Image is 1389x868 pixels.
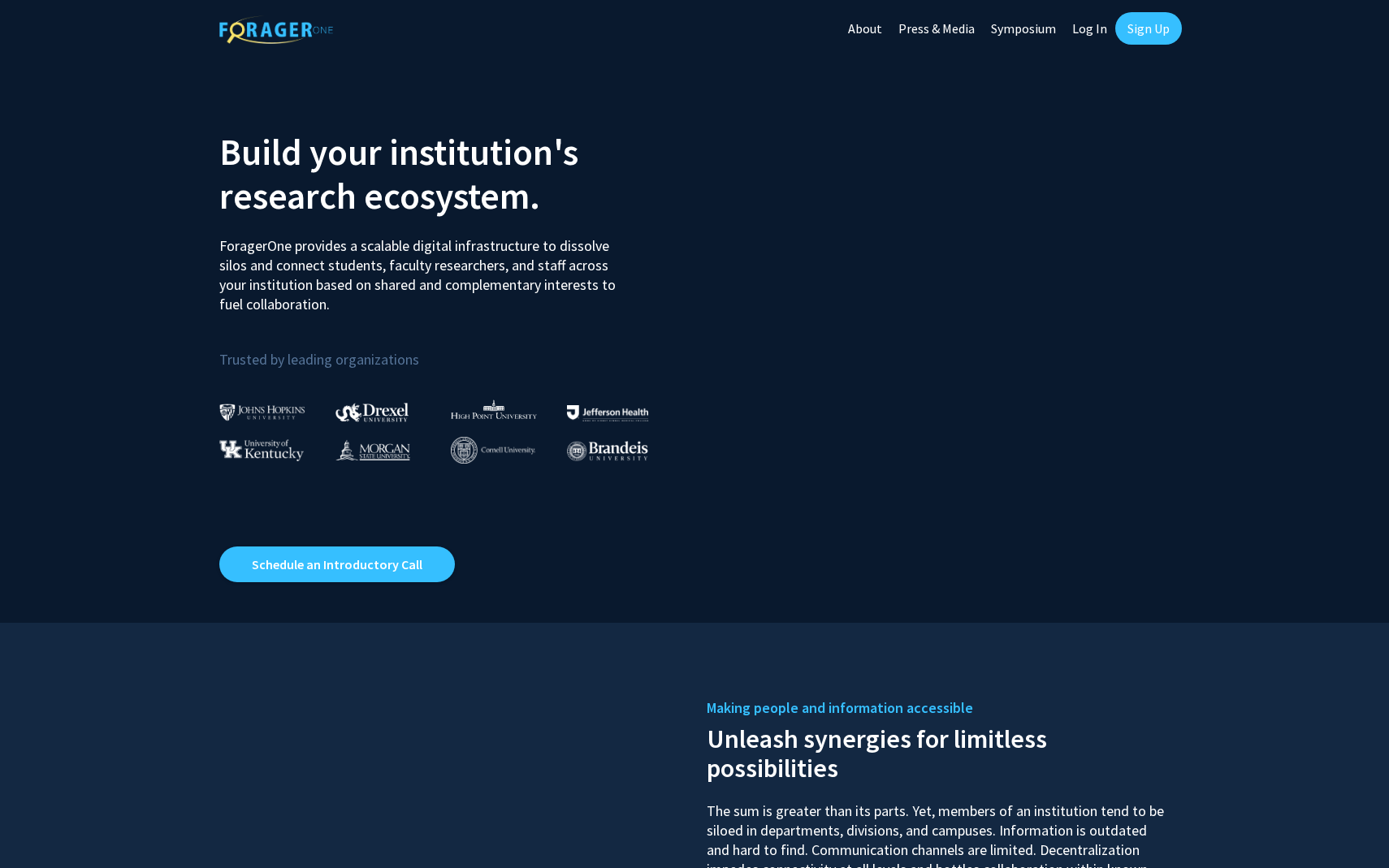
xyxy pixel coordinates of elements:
[335,403,409,421] img: Drexel University
[451,399,537,419] img: High Point University
[567,405,648,421] img: Thomas Jefferson University
[707,720,1170,783] h2: Unleash synergies for limitless possibilities
[335,439,410,460] img: Morgan State University
[219,404,305,421] img: Johns Hopkins University
[219,546,455,582] a: Opens in a new tab
[567,441,648,461] img: Brandeis University
[219,130,682,218] h2: Build your institution's research ecosystem.
[219,327,682,372] p: Trusted by leading organizations
[219,439,304,461] img: University of Kentucky
[219,15,333,44] img: ForagerOne Logo
[451,437,535,464] img: Cornell University
[219,224,627,314] p: ForagerOne provides a scalable digital infrastructure to dissolve silos and connect students, fac...
[707,696,1170,720] h5: Making people and information accessible
[1115,12,1182,45] a: Sign Up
